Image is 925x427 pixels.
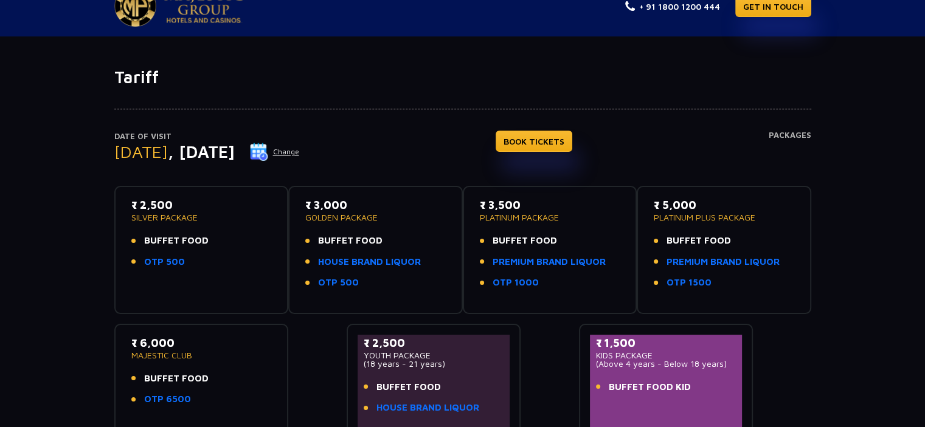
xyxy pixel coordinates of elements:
p: YOUTH PACKAGE [364,351,504,360]
p: (18 years - 21 years) [364,360,504,368]
p: GOLDEN PACKAGE [305,213,446,222]
a: PREMIUM BRAND LIQUOR [667,255,780,269]
span: BUFFET FOOD [144,372,209,386]
span: BUFFET FOOD [493,234,557,248]
a: OTP 1500 [667,276,712,290]
p: ₹ 2,500 [364,335,504,351]
a: OTP 6500 [144,392,191,406]
a: OTP 500 [144,255,185,269]
h4: Packages [769,131,811,174]
a: PREMIUM BRAND LIQUOR [493,255,606,269]
p: KIDS PACKAGE [596,351,736,360]
p: ₹ 2,500 [131,197,272,213]
span: [DATE] [114,142,168,162]
p: Date of Visit [114,131,300,143]
span: BUFFET FOOD [144,234,209,248]
p: ₹ 1,500 [596,335,736,351]
span: BUFFET FOOD [667,234,731,248]
p: ₹ 5,000 [654,197,794,213]
span: BUFFET FOOD KID [609,380,691,394]
p: SILVER PACKAGE [131,213,272,222]
a: BOOK TICKETS [496,131,572,152]
a: OTP 500 [318,276,359,290]
p: MAJESTIC CLUB [131,351,272,360]
a: HOUSE BRAND LIQUOR [318,255,421,269]
span: , [DATE] [168,142,235,162]
p: (Above 4 years - Below 18 years) [596,360,736,368]
p: ₹ 3,500 [480,197,620,213]
p: ₹ 6,000 [131,335,272,351]
p: PLATINUM PACKAGE [480,213,620,222]
a: OTP 1000 [493,276,539,290]
button: Change [249,142,300,162]
h1: Tariff [114,67,811,87]
p: PLATINUM PLUS PACKAGE [654,213,794,222]
p: ₹ 3,000 [305,197,446,213]
span: BUFFET FOOD [318,234,383,248]
span: BUFFET FOOD [376,380,441,394]
a: HOUSE BRAND LIQUOR [376,401,479,415]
